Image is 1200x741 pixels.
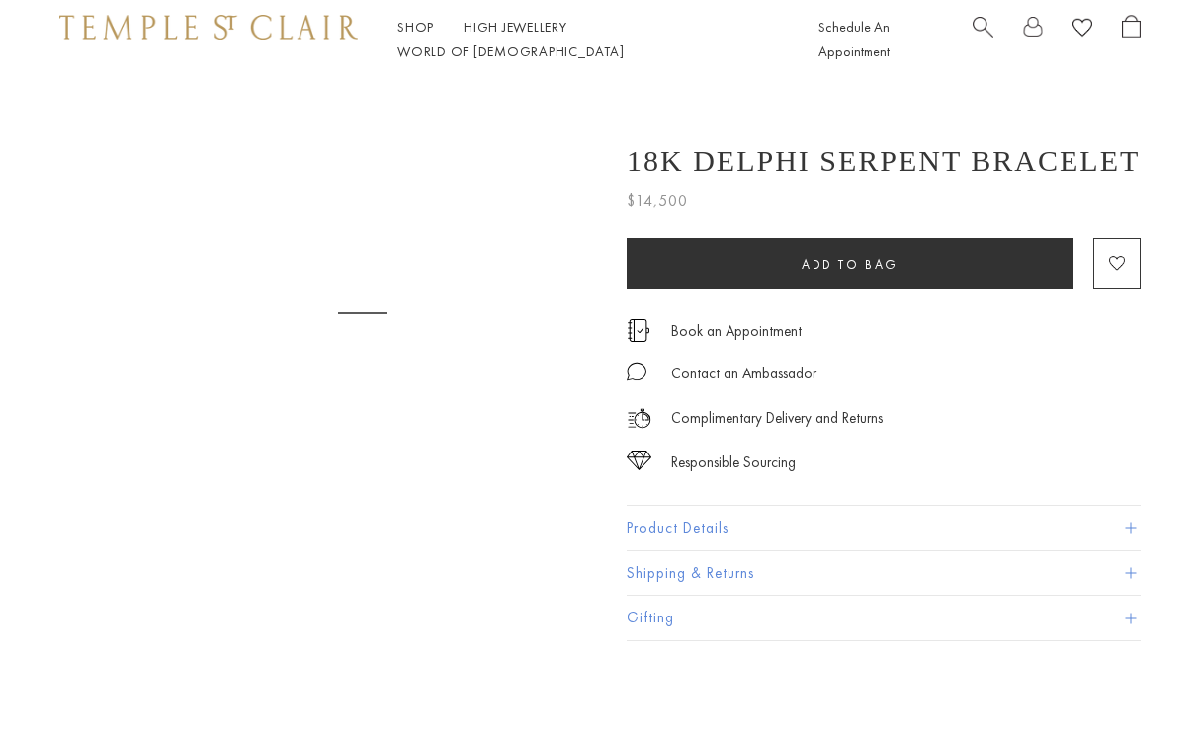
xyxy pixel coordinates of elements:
a: Open Shopping Bag [1122,15,1141,64]
img: Temple St. Clair [59,15,358,39]
button: Gifting [627,596,1141,640]
img: icon_sourcing.svg [627,451,651,470]
span: $14,500 [627,188,688,213]
a: Book an Appointment [671,320,802,342]
a: World of [DEMOGRAPHIC_DATA]World of [DEMOGRAPHIC_DATA] [397,42,624,60]
iframe: Gorgias live chat messenger [1101,648,1180,721]
button: Shipping & Returns [627,551,1141,596]
a: Schedule An Appointment [818,18,890,60]
img: MessageIcon-01_2.svg [627,362,646,381]
p: Complimentary Delivery and Returns [671,406,883,431]
a: View Wishlist [1072,15,1092,45]
div: Contact an Ambassador [671,362,816,386]
div: Responsible Sourcing [671,451,796,475]
a: High JewelleryHigh Jewellery [464,18,567,36]
a: ShopShop [397,18,434,36]
img: icon_appointment.svg [627,319,650,342]
button: Add to bag [627,238,1073,289]
span: Add to bag [802,256,899,273]
button: Product Details [627,506,1141,550]
nav: Main navigation [397,15,774,64]
img: icon_delivery.svg [627,406,651,431]
a: Search [973,15,993,64]
h1: 18K Delphi Serpent Bracelet [627,144,1140,178]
